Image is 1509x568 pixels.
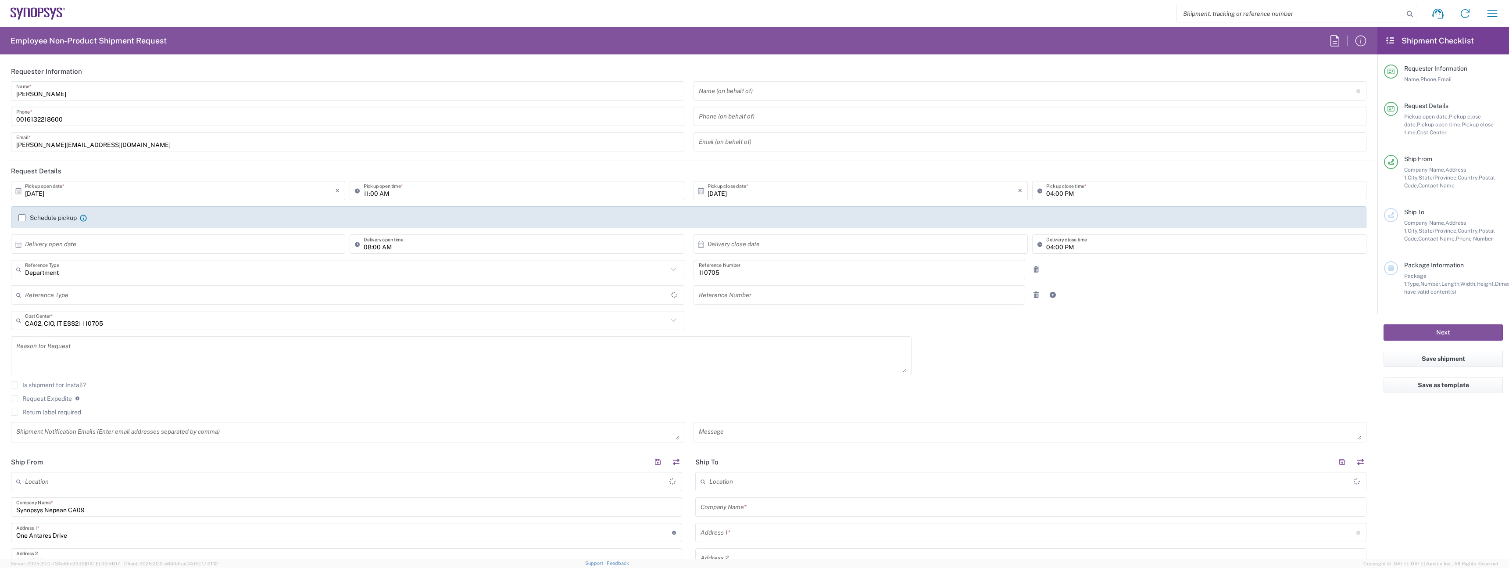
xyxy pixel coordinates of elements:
span: Company Name, [1404,166,1445,173]
span: Number, [1420,280,1441,287]
span: Request Details [1404,102,1448,109]
span: Ship To [1404,209,1424,216]
button: Save as template [1384,377,1503,393]
span: Contact Name, [1418,235,1456,242]
h2: Ship To [695,458,719,467]
h2: Requester Information [11,67,82,76]
span: Cost Center [1417,129,1447,136]
span: Height, [1477,280,1495,287]
span: City, [1408,227,1419,234]
span: City, [1408,174,1419,181]
span: Country, [1458,227,1479,234]
button: Save shipment [1384,351,1503,367]
button: Next [1384,324,1503,341]
label: Return label required [11,409,81,416]
span: Pickup open time, [1417,121,1462,128]
span: Package Information [1404,262,1464,269]
a: Remove Reference [1030,289,1042,301]
a: Feedback [607,561,629,566]
label: Schedule pickup [18,214,77,221]
span: Name, [1404,76,1420,83]
span: Pickup open date, [1404,113,1449,120]
span: [DATE] 17:21:12 [185,561,218,566]
span: Server: 2025.20.0-734e5bc92d9 [11,561,120,566]
span: Ship From [1404,155,1432,162]
h2: Request Details [11,167,61,176]
span: Client: 2025.20.0-e640dba [124,561,218,566]
label: Request Expedite [11,395,72,402]
i: × [1018,183,1023,198]
span: [DATE] 09:51:07 [85,561,120,566]
input: Shipment, tracking or reference number [1176,5,1404,22]
span: Copyright © [DATE]-[DATE] Agistix Inc., All Rights Reserved [1363,560,1498,568]
h2: Shipment Checklist [1385,36,1474,46]
i: × [335,183,340,198]
a: Remove Reference [1030,263,1042,276]
span: Country, [1458,174,1479,181]
span: Phone Number [1456,235,1493,242]
span: Package 1: [1404,273,1427,287]
span: Length, [1441,280,1460,287]
span: Requester Information [1404,65,1467,72]
span: Phone, [1420,76,1437,83]
a: Add Reference [1047,289,1059,301]
h2: Ship From [11,458,43,467]
span: State/Province, [1419,227,1458,234]
a: Support [585,561,607,566]
span: Company Name, [1404,219,1445,226]
span: Width, [1460,280,1477,287]
span: State/Province, [1419,174,1458,181]
h2: Employee Non-Product Shipment Request [11,36,167,46]
span: Email [1437,76,1452,83]
span: Type, [1407,280,1420,287]
label: Is shipment for Install? [11,381,86,388]
span: Contact Name [1418,182,1455,189]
